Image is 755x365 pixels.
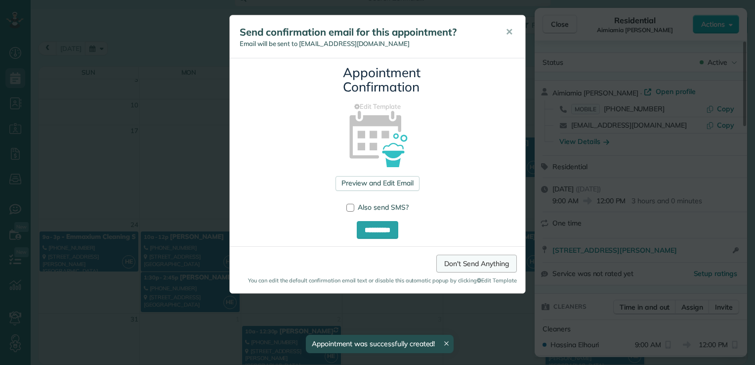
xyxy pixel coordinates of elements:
span: Email will be sent to [EMAIL_ADDRESS][DOMAIN_NAME] [240,40,410,47]
span: ✕ [505,26,513,38]
small: You can edit the default confirmation email text or disable this automatic popup by clicking Edit... [238,276,517,284]
a: Don't Send Anything [436,255,517,273]
a: Preview and Edit Email [336,176,419,191]
a: Edit Template [237,102,518,111]
img: appointment_confirmation_icon-141e34405f88b12ade42628e8c248340957700ab75a12ae832a8710e9b578dc5.png [334,93,422,182]
div: Appointment was successfully created! [306,335,454,353]
span: Also send SMS? [358,203,409,212]
h5: Send confirmation email for this appointment? [240,25,492,39]
h3: Appointment Confirmation [343,66,412,94]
